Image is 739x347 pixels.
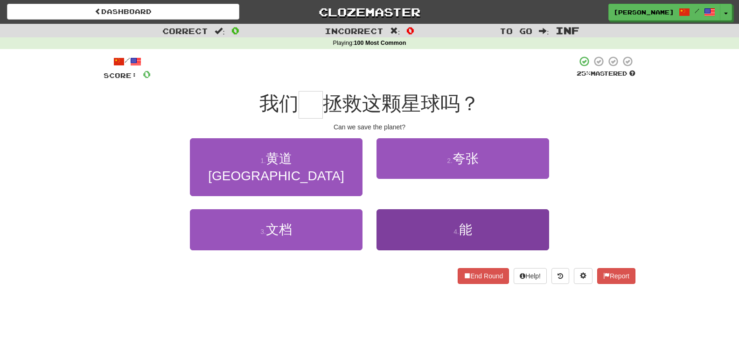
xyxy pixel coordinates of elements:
[551,268,569,284] button: Round history (alt+y)
[143,68,151,80] span: 0
[376,138,549,179] button: 2.夸张
[190,138,363,197] button: 1.黄道[GEOGRAPHIC_DATA]
[453,151,479,166] span: 夸张
[231,25,239,36] span: 0
[577,70,591,77] span: 25 %
[539,27,549,35] span: :
[208,151,344,183] span: 黄道[GEOGRAPHIC_DATA]
[577,70,635,78] div: Mastered
[500,26,532,35] span: To go
[104,122,635,132] div: Can we save the planet?
[259,92,299,114] span: 我们
[253,4,486,20] a: Clozemaster
[695,7,699,14] span: /
[608,4,720,21] a: [PERSON_NAME] /
[453,228,459,235] small: 4 .
[514,268,547,284] button: Help!
[260,157,266,164] small: 1 .
[406,25,414,36] span: 0
[7,4,239,20] a: Dashboard
[104,56,151,67] div: /
[325,26,383,35] span: Incorrect
[614,8,674,16] span: [PERSON_NAME]
[162,26,208,35] span: Correct
[354,40,406,46] strong: 100 Most Common
[323,92,480,114] span: 拯救这颗星球吗？
[215,27,225,35] span: :
[458,268,509,284] button: End Round
[190,209,363,250] button: 3.文档
[104,71,137,79] span: Score:
[556,25,579,36] span: Inf
[447,157,453,164] small: 2 .
[390,27,400,35] span: :
[459,222,472,237] span: 能
[266,222,292,237] span: 文档
[376,209,549,250] button: 4.能
[597,268,635,284] button: Report
[260,228,266,235] small: 3 .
